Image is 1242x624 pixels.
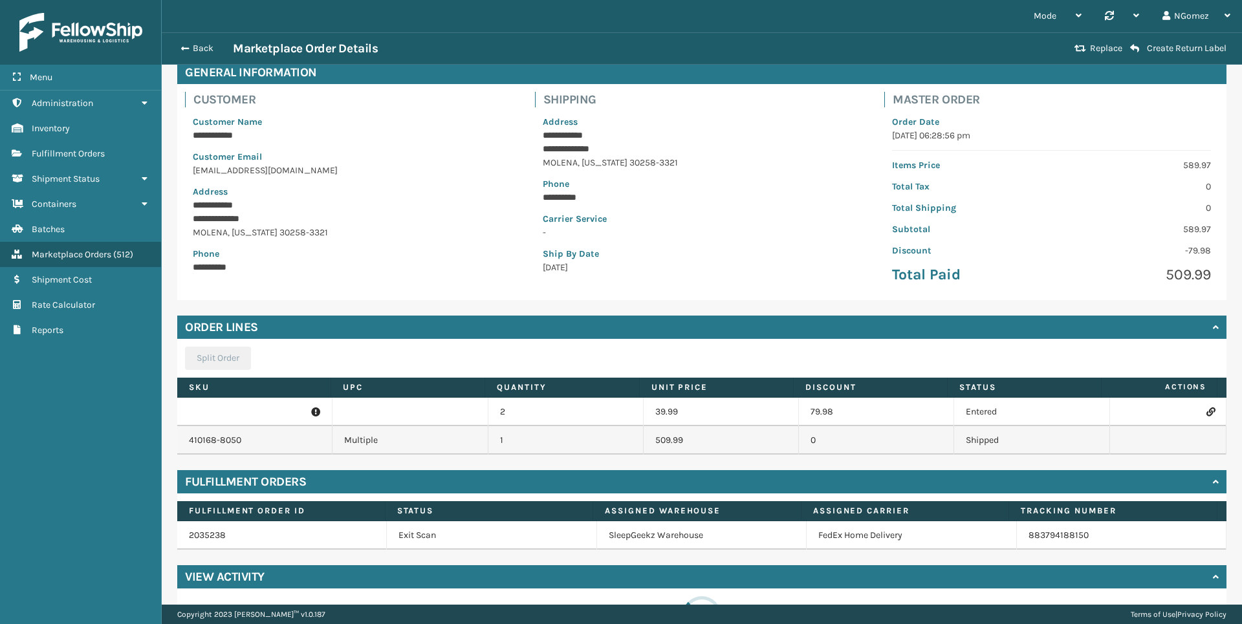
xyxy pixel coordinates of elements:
td: 39.99 [644,398,799,426]
label: Discount [805,382,935,393]
td: Multiple [332,426,488,455]
p: Order Date [892,115,1211,129]
p: 0 [1060,201,1211,215]
td: 0 [799,426,954,455]
p: Total Tax [892,180,1043,193]
td: FedEx Home Delivery [807,521,1016,550]
i: Link Order Line [1206,407,1214,416]
label: Unit Price [651,382,781,393]
label: Quantity [497,382,627,393]
p: Total Paid [892,265,1043,285]
span: Mode [1034,10,1056,21]
label: Assigned Warehouse [605,505,789,517]
span: Containers [32,199,76,210]
p: 509.99 [1060,265,1211,285]
h4: Order Lines [185,319,258,335]
label: Status [397,505,582,517]
h4: Fulfillment Orders [185,474,306,490]
h4: Master Order [893,92,1219,107]
td: Entered [954,398,1109,426]
p: MOLENA , [US_STATE] 30258-3321 [193,226,512,239]
span: Address [193,186,228,197]
p: Discount [892,244,1043,257]
a: Terms of Use [1131,610,1175,619]
p: [DATE] 06:28:56 pm [892,129,1211,142]
label: Tracking Number [1021,505,1205,517]
span: Rate Calculator [32,299,95,310]
span: Batches [32,224,65,235]
a: Privacy Policy [1177,610,1226,619]
p: -79.98 [1060,244,1211,257]
h4: Customer [193,92,519,107]
a: 2035238 [189,530,226,541]
p: 0 [1060,180,1211,193]
p: Carrier Service [543,212,862,226]
img: logo [19,13,142,52]
p: Items Price [892,158,1043,172]
p: Ship By Date [543,247,862,261]
div: | [1131,605,1226,624]
p: Phone [543,177,862,191]
span: Shipment Cost [32,274,92,285]
span: Shipment Status [32,173,100,184]
span: ( 512 ) [113,249,133,260]
td: 79.98 [799,398,954,426]
p: Phone [193,247,512,261]
i: Create Return Label [1130,43,1139,54]
a: 883794188150 [1029,530,1089,541]
p: Customer Name [193,115,512,129]
td: 2 [488,398,644,426]
p: MOLENA , [US_STATE] 30258-3321 [543,156,862,169]
span: Inventory [32,123,70,134]
a: 410168-8050 [189,435,241,446]
span: Menu [30,72,52,83]
p: [DATE] [543,261,862,274]
p: Copyright 2023 [PERSON_NAME]™ v 1.0.187 [177,605,325,624]
label: Status [959,382,1089,393]
p: - [543,226,862,239]
p: 589.97 [1060,158,1211,172]
span: Fulfillment Orders [32,148,105,159]
p: Customer Email [193,150,512,164]
i: Replace [1074,44,1086,53]
td: 1 [488,426,644,455]
button: Back [173,43,233,54]
td: 509.99 [644,426,799,455]
label: Assigned Carrier [813,505,997,517]
p: 589.97 [1060,222,1211,236]
span: Marketplace Orders [32,249,111,260]
td: Shipped [954,426,1109,455]
button: Create Return Label [1126,43,1230,54]
span: Reports [32,325,63,336]
h4: Shipping [543,92,869,107]
label: UPC [343,382,473,393]
p: Subtotal [892,222,1043,236]
td: Exit Scan [387,521,596,550]
label: SKU [189,382,319,393]
button: Split Order [185,347,251,370]
span: Address [543,116,578,127]
button: Replace [1071,43,1126,54]
p: [EMAIL_ADDRESS][DOMAIN_NAME] [193,164,512,177]
p: Total Shipping [892,201,1043,215]
h4: General Information [177,61,1226,84]
label: Fulfillment Order Id [189,505,373,517]
h3: Marketplace Order Details [233,41,378,56]
span: Actions [1106,376,1214,398]
td: SleepGeekz Warehouse [597,521,807,550]
h4: View Activity [185,569,265,585]
span: Administration [32,98,93,109]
